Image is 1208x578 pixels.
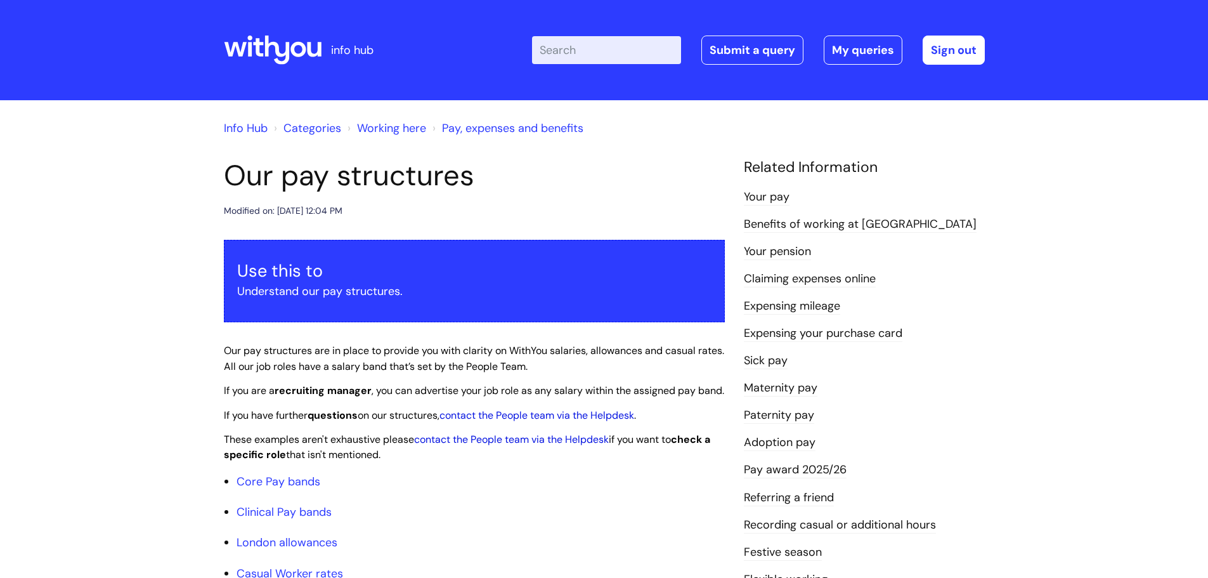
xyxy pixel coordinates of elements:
a: Working here [357,121,426,136]
span: These examples aren't exhaustive please if you want to that isn't mentioned. [224,433,710,462]
a: Sign out [923,36,985,65]
a: Expensing mileage [744,298,840,315]
a: Festive season [744,544,822,561]
h1: Our pay structures [224,159,725,193]
a: Categories [283,121,341,136]
a: Your pay [744,189,789,206]
a: Core Pay bands [237,474,320,489]
span: If you have further on our structures, . [224,409,636,422]
p: Understand our pay structures. [237,281,711,301]
a: Claiming expenses online [744,271,876,287]
a: contact the People team via the Helpdesk [439,409,634,422]
h3: Use this to [237,261,711,281]
li: Working here [344,118,426,138]
li: Pay, expenses and benefits [429,118,583,138]
li: Solution home [271,118,341,138]
p: info hub [331,40,373,60]
a: Submit a query [701,36,803,65]
a: Your pension [744,244,811,260]
a: Adoption pay [744,435,815,451]
input: Search [532,36,681,64]
strong: questions [308,409,358,422]
a: Pay award 2025/26 [744,462,847,478]
a: Pay, expenses and benefits [442,121,583,136]
a: Info Hub [224,121,268,136]
a: My queries [824,36,902,65]
div: | - [532,36,985,65]
div: Modified on: [DATE] 12:04 PM [224,203,342,219]
span: Our pay structures are in place to provide you with clarity on WithYou salaries, allowances and c... [224,344,724,373]
a: Paternity pay [744,407,814,424]
a: Benefits of working at [GEOGRAPHIC_DATA] [744,216,977,233]
a: Expensing your purchase card [744,325,902,342]
a: Sick pay [744,353,788,369]
a: London allowances [237,535,337,550]
a: Clinical Pay bands [237,504,332,520]
a: Referring a friend [744,490,834,506]
span: If you are a , you can advertise your job role as any salary within the assigned pay band. [224,384,724,397]
h4: Related Information [744,159,985,176]
strong: recruiting manager [275,384,372,397]
a: Recording casual or additional hours [744,517,936,534]
a: contact the People team via the Helpdesk [414,433,609,446]
a: Maternity pay [744,380,817,397]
